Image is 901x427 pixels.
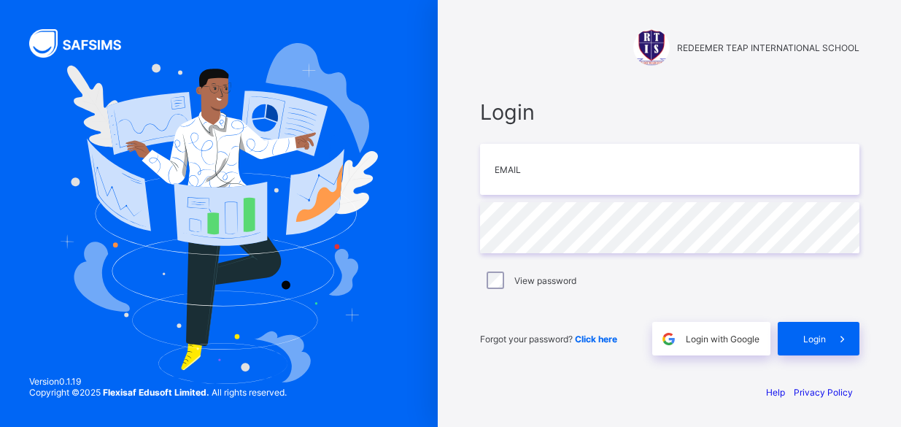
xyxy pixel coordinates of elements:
[29,29,139,58] img: SAFSIMS Logo
[803,334,826,345] span: Login
[660,331,677,347] img: google.396cfc9801f0270233282035f929180a.svg
[514,275,576,286] label: View password
[103,387,209,398] strong: Flexisaf Edusoft Limited.
[766,387,785,398] a: Help
[677,42,859,53] span: REDEEMER TEAP INTERNATIONAL SCHOOL
[60,43,377,385] img: Hero Image
[480,334,617,345] span: Forgot your password?
[575,334,617,345] a: Click here
[29,376,287,387] span: Version 0.1.19
[480,99,859,125] span: Login
[686,334,759,345] span: Login with Google
[29,387,287,398] span: Copyright © 2025 All rights reserved.
[794,387,853,398] a: Privacy Policy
